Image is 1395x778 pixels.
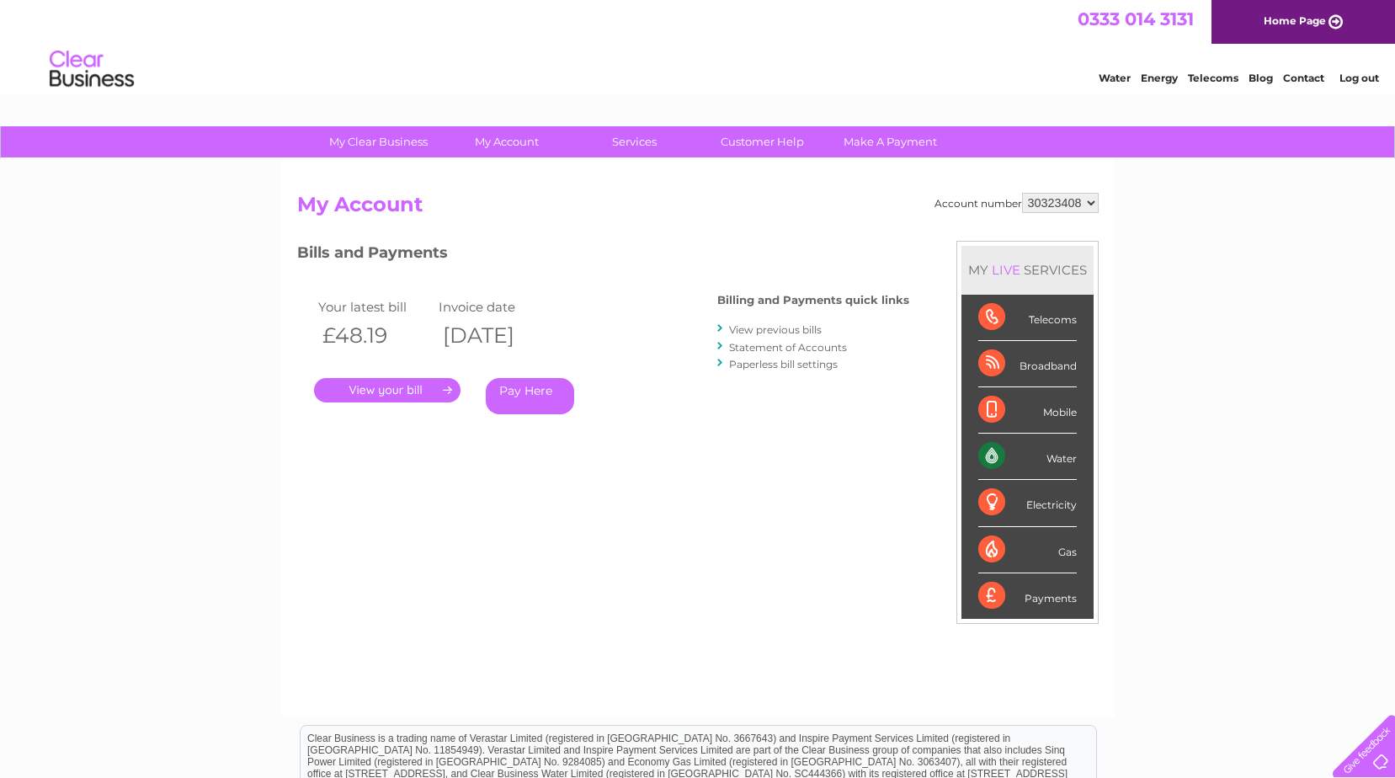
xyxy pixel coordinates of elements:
a: Pay Here [486,378,574,414]
a: Energy [1141,72,1178,84]
a: Customer Help [693,126,832,157]
div: Broadband [978,341,1077,387]
h3: Bills and Payments [297,241,909,270]
div: Account number [934,193,1099,213]
td: Invoice date [434,296,556,318]
a: My Clear Business [309,126,448,157]
a: Services [565,126,704,157]
div: LIVE [988,262,1024,278]
a: Log out [1339,72,1379,84]
img: logo.png [49,44,135,95]
a: Blog [1249,72,1273,84]
a: 0333 014 3131 [1078,8,1194,29]
th: [DATE] [434,318,556,353]
div: Payments [978,573,1077,619]
div: Gas [978,527,1077,573]
a: Statement of Accounts [729,341,847,354]
a: Make A Payment [821,126,960,157]
div: Mobile [978,387,1077,434]
a: My Account [437,126,576,157]
div: Clear Business is a trading name of Verastar Limited (registered in [GEOGRAPHIC_DATA] No. 3667643... [301,9,1096,82]
th: £48.19 [314,318,435,353]
a: Telecoms [1188,72,1238,84]
td: Your latest bill [314,296,435,318]
a: . [314,378,461,402]
a: View previous bills [729,323,822,336]
div: Electricity [978,480,1077,526]
a: Contact [1283,72,1324,84]
h4: Billing and Payments quick links [717,294,909,306]
h2: My Account [297,193,1099,225]
div: Telecoms [978,295,1077,341]
div: MY SERVICES [961,246,1094,294]
a: Water [1099,72,1131,84]
div: Water [978,434,1077,480]
a: Paperless bill settings [729,358,838,370]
